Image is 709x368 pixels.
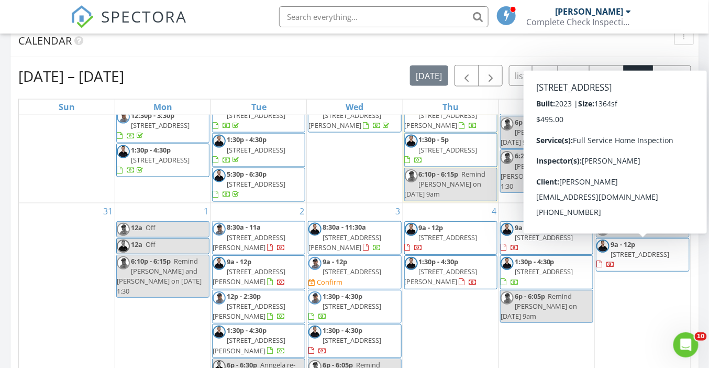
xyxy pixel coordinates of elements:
span: 9a - 12p [611,240,635,249]
a: 1:30p - 4:30p [STREET_ADDRESS] [308,291,381,321]
button: 4 wk [624,66,653,86]
span: Remind [PERSON_NAME] and [PERSON_NAME] on [DATE] 1:30 [117,256,202,296]
span: 1:30p - 4:30p [227,135,267,144]
a: Confirm [308,277,342,287]
button: month [652,66,691,86]
a: 5:30p - 6:30p [STREET_ADDRESS] [212,168,305,202]
img: steve_complete_check_3.jpg [405,223,418,236]
a: 1:30p - 4:30p [STREET_ADDRESS][PERSON_NAME] [212,324,305,358]
img: michael_hasson_boise_id_home_inspector.jpg [213,223,226,236]
span: Remind [PERSON_NAME] on [DATE] 9am [501,117,578,147]
span: Remind [PERSON_NAME] and [PERSON_NAME] on [DATE] 1:30 [501,151,585,191]
span: 12a [611,223,622,232]
span: 6:10p - 6:15p [131,256,171,266]
button: day [532,66,558,86]
img: michael_hasson_boise_id_home_inspector.jpg [213,291,226,305]
span: [STREET_ADDRESS][PERSON_NAME] [213,335,285,355]
a: Go to August 31, 2025 [101,203,115,220]
a: [STREET_ADDRESS] [213,101,285,130]
a: Tuesday [249,100,269,114]
a: 9a - 12p [STREET_ADDRESS] [596,240,669,269]
span: [STREET_ADDRESS] [227,145,285,155]
img: steve_complete_check_3.jpg [405,257,418,270]
a: 1:30p - 4:30p [STREET_ADDRESS] [501,257,573,286]
span: Calendar [18,34,72,48]
a: 1:30p - 4:30p [STREET_ADDRESS] [500,255,593,289]
h2: [DATE] – [DATE] [18,66,124,86]
div: Complete Check Inspections, LLC [527,17,632,27]
a: 1:30p - 4:30p [STREET_ADDRESS][PERSON_NAME] [404,255,497,289]
a: 12p - 2:30p [STREET_ADDRESS][PERSON_NAME] [212,290,305,324]
span: 6p - 6:05p [515,291,545,301]
span: Off [146,223,156,232]
a: 5:30p - 6:30p [STREET_ADDRESS] [213,169,285,199]
span: [STREET_ADDRESS][PERSON_NAME] [308,233,381,252]
img: steve_complete_check_3.jpg [501,223,514,236]
a: Saturday [634,100,652,114]
span: 1:30p - 4:30p [227,326,267,335]
button: [DATE] [410,66,448,86]
span: [STREET_ADDRESS][PERSON_NAME] [308,111,381,130]
span: [STREET_ADDRESS][PERSON_NAME] [405,267,478,286]
span: 1:30p - 4:30p [515,257,555,266]
span: 12:30p - 3:30p [131,111,174,120]
button: cal wk [589,66,625,86]
a: 1:30p - 4:30p [STREET_ADDRESS][PERSON_NAME] [213,326,285,355]
a: 9a - 12p [STREET_ADDRESS] [501,223,573,252]
span: 9a - 12p [419,223,444,232]
a: 8:30a - 11a [STREET_ADDRESS][PERSON_NAME] [213,223,285,252]
img: steve_complete_check_3.jpg [213,169,226,182]
a: Go to September 1, 2025 [202,203,211,220]
img: michael_hasson_boise_id_home_inspector.jpg [501,117,514,131]
img: michael_hasson_boise_id_home_inspector.jpg [117,256,130,269]
span: 8:30a - 11a [227,223,261,232]
a: Thursday [440,100,461,114]
span: [STREET_ADDRESS][PERSON_NAME] [405,111,478,130]
span: 12a [131,240,142,249]
span: 1:30p - 4:30p [131,145,171,155]
span: 5:30p - 6:30p [227,169,267,179]
iframe: Intercom live chat [673,332,699,358]
span: Off [625,223,635,232]
a: 9a - 12p [STREET_ADDRESS] [596,238,690,272]
div: Confirm [317,278,342,286]
span: 9a - 12p [227,257,251,266]
a: [STREET_ADDRESS][PERSON_NAME] [308,101,391,130]
a: 9a - 12p [STREET_ADDRESS] [404,221,497,255]
a: 9a - 12p [STREET_ADDRESS] [405,223,478,252]
a: 1:30p - 4:30p [STREET_ADDRESS][PERSON_NAME] [405,257,478,286]
img: steve_complete_check_3.jpg [117,145,130,158]
a: 1:30p - 4:30p [STREET_ADDRESS] [308,290,401,324]
span: Off [146,240,156,249]
a: Go to September 5, 2025 [585,203,594,220]
a: Go to September 6, 2025 [682,203,691,220]
a: 9a - 12p [STREET_ADDRESS] [500,221,593,255]
a: 1:30p - 4:30p [STREET_ADDRESS] [308,326,381,355]
span: [STREET_ADDRESS] [323,301,381,311]
img: steve_complete_check_3.jpg [308,223,322,236]
span: 8:30a - 11:30a [323,223,366,232]
a: 1:30p - 5p [STREET_ADDRESS] [405,135,478,164]
a: [STREET_ADDRESS][PERSON_NAME] [405,101,478,130]
a: 1:30p - 4:30p [STREET_ADDRESS] [116,144,209,178]
a: Go to September 3, 2025 [394,203,403,220]
img: steve_complete_check_3.jpg [213,257,226,270]
a: [STREET_ADDRESS][PERSON_NAME] [308,99,401,133]
span: [STREET_ADDRESS] [419,233,478,242]
img: steve_complete_check_3.jpg [308,326,322,339]
img: michael_hasson_boise_id_home_inspector.jpg [117,223,130,236]
a: 8:30a - 11:30a [STREET_ADDRESS][PERSON_NAME] [308,223,381,252]
a: 8:30a - 11:30a [STREET_ADDRESS][PERSON_NAME] [308,221,401,255]
a: 9a - 12p [STREET_ADDRESS] [323,257,381,276]
a: 1:30p - 4:30p [STREET_ADDRESS] [308,324,401,358]
img: steve_complete_check_3.jpg [596,240,610,253]
span: 9a - 12p [515,223,539,232]
span: 10 [695,332,707,341]
a: Go to September 2, 2025 [297,203,306,220]
a: Wednesday [344,100,365,114]
span: Remind [PERSON_NAME] on [DATE] 9am [501,291,578,321]
a: 12:30p - 3:30p [STREET_ADDRESS] [116,109,209,143]
span: 6:10p - 6:15p [419,169,459,179]
a: Go to September 4, 2025 [490,203,498,220]
a: 1:30p - 4:30p [STREET_ADDRESS] [117,145,190,175]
